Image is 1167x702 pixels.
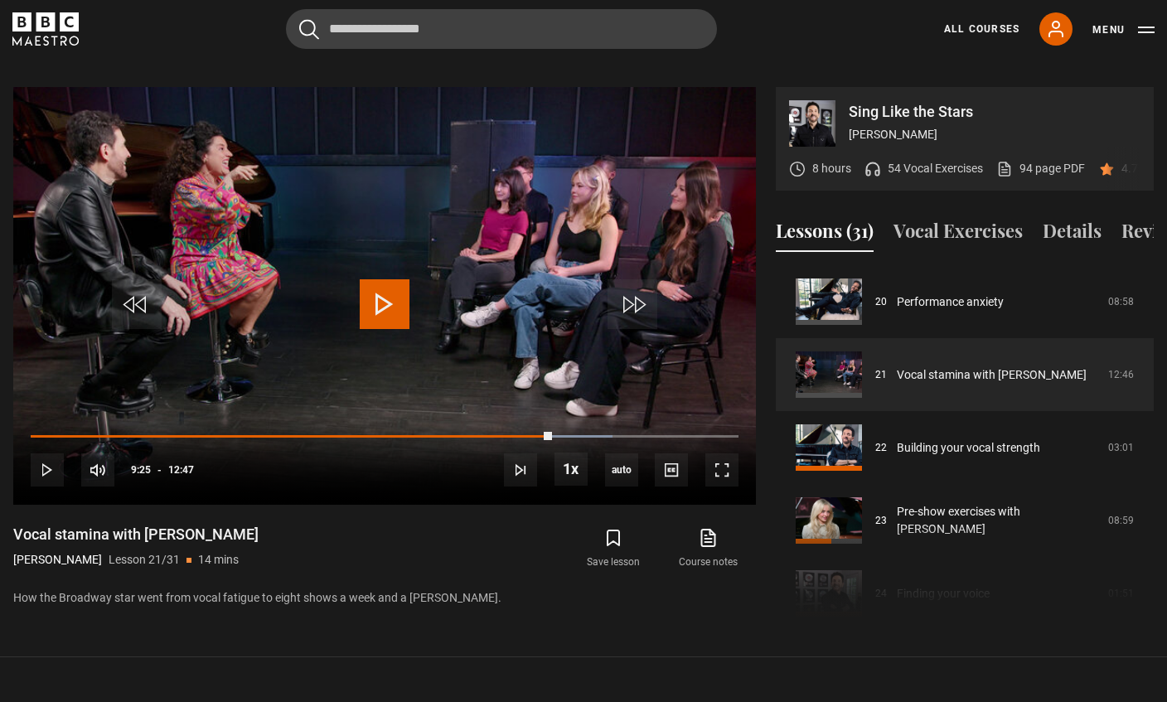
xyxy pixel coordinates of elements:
button: Vocal Exercises [893,217,1023,252]
video-js: Video Player [13,87,756,505]
p: [PERSON_NAME] [13,551,102,569]
a: Vocal stamina with [PERSON_NAME] [897,366,1087,384]
input: Search [286,9,717,49]
a: All Courses [944,22,1019,36]
span: - [157,464,162,476]
p: Lesson 21/31 [109,551,180,569]
p: Sing Like the Stars [849,104,1140,119]
button: Fullscreen [705,453,738,487]
a: Performance anxiety [897,293,1004,311]
button: Toggle navigation [1092,22,1155,38]
h1: Vocal stamina with [PERSON_NAME] [13,525,259,545]
a: Building your vocal strength [897,439,1040,457]
div: Current quality: 720p [605,453,638,487]
button: Play [31,453,64,487]
a: Pre-show exercises with [PERSON_NAME] [897,503,1098,538]
button: Save lesson [566,525,661,573]
button: Submit the search query [299,19,319,40]
button: Next Lesson [504,453,537,487]
button: Captions [655,453,688,487]
span: auto [605,453,638,487]
button: Mute [81,453,114,487]
svg: BBC Maestro [12,12,79,46]
button: Lessons (31) [776,217,874,252]
div: Progress Bar [31,435,738,438]
a: 94 page PDF [996,160,1085,177]
p: [PERSON_NAME] [849,126,1140,143]
span: 12:47 [168,455,194,485]
a: Course notes [661,525,756,573]
p: 8 hours [812,160,851,177]
button: Details [1043,217,1102,252]
button: Playback Rate [554,453,588,486]
p: How the Broadway star went from vocal fatigue to eight shows a week and a [PERSON_NAME]. [13,589,756,607]
span: 9:25 [131,455,151,485]
p: 54 Vocal Exercises [888,160,983,177]
p: 14 mins [198,551,239,569]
